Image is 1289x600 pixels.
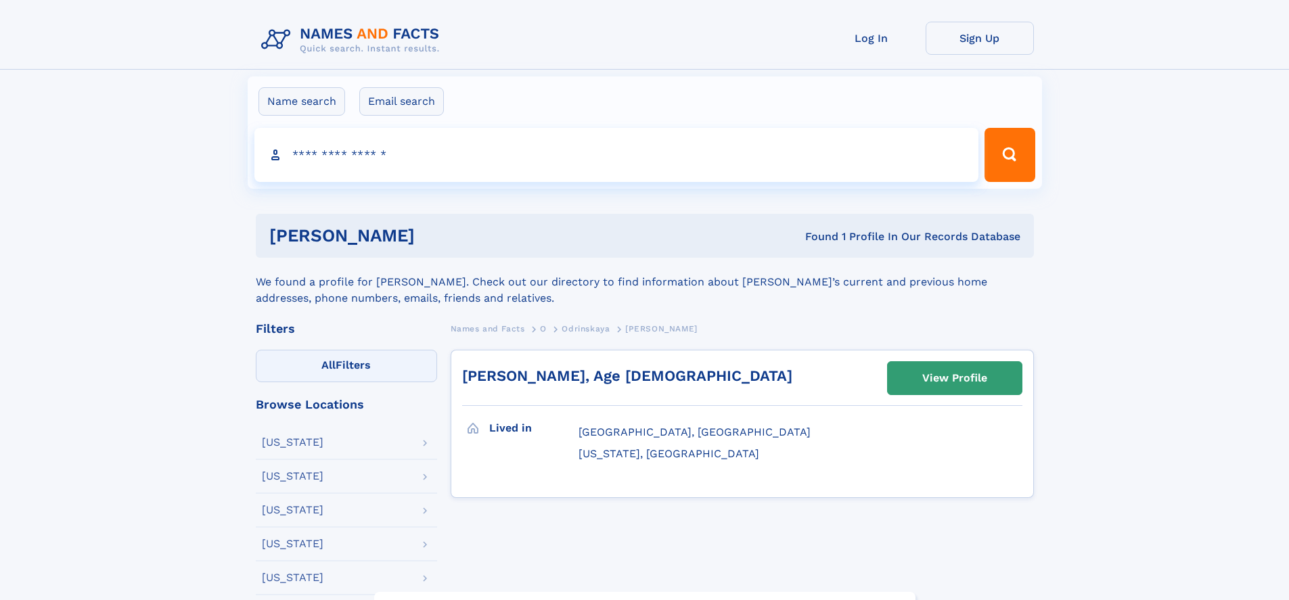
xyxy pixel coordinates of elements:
[579,425,811,438] span: [GEOGRAPHIC_DATA], [GEOGRAPHIC_DATA]
[817,22,926,55] a: Log In
[262,437,323,448] div: [US_STATE]
[451,320,525,337] a: Names and Facts
[254,128,979,182] input: search input
[922,363,987,394] div: View Profile
[256,258,1034,306] div: We found a profile for [PERSON_NAME]. Check out our directory to find information about [PERSON_N...
[562,324,610,333] span: Odrinskaya
[256,350,437,382] label: Filters
[258,87,345,116] label: Name search
[269,227,610,244] h1: [PERSON_NAME]
[359,87,444,116] label: Email search
[610,229,1020,244] div: Found 1 Profile In Our Records Database
[562,320,610,337] a: Odrinskaya
[262,538,323,549] div: [US_STATE]
[262,505,323,515] div: [US_STATE]
[256,22,451,58] img: Logo Names and Facts
[540,324,547,333] span: O
[540,320,547,337] a: O
[926,22,1034,55] a: Sign Up
[888,362,1022,394] a: View Profile
[256,323,437,335] div: Filters
[262,471,323,482] div: [US_STATE]
[625,324,698,333] span: [PERSON_NAME]
[256,398,437,411] div: Browse Locations
[579,447,759,460] span: [US_STATE], [GEOGRAPHIC_DATA]
[462,367,792,384] a: [PERSON_NAME], Age [DEMOGRAPHIC_DATA]
[985,128,1035,182] button: Search Button
[262,572,323,583] div: [US_STATE]
[489,417,579,440] h3: Lived in
[321,359,336,371] span: All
